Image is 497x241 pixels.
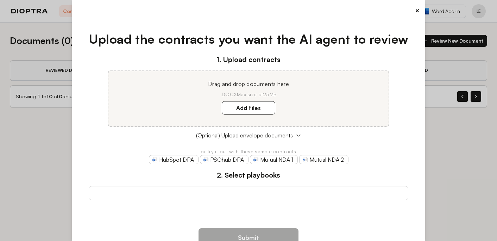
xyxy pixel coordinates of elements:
[89,170,409,180] h3: 2. Select playbooks
[89,54,409,65] h3: 1. Upload contracts
[89,148,409,155] p: or try it out with these sample contracts
[89,30,409,49] h1: Upload the contracts you want the AI agent to review
[222,101,275,115] label: Add Files
[149,155,199,164] a: HubSpot DPA
[117,80,380,88] p: Drag and drop documents here
[415,6,420,16] button: ×
[117,91,380,98] p: .DOCX Max size of 25MB
[196,131,293,140] span: (Optional) Upload envelope documents
[89,131,409,140] button: (Optional) Upload envelope documents
[250,155,298,164] a: Mutual NDA 1
[299,155,348,164] a: Mutual NDA 2
[200,155,249,164] a: PSOhub DPA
